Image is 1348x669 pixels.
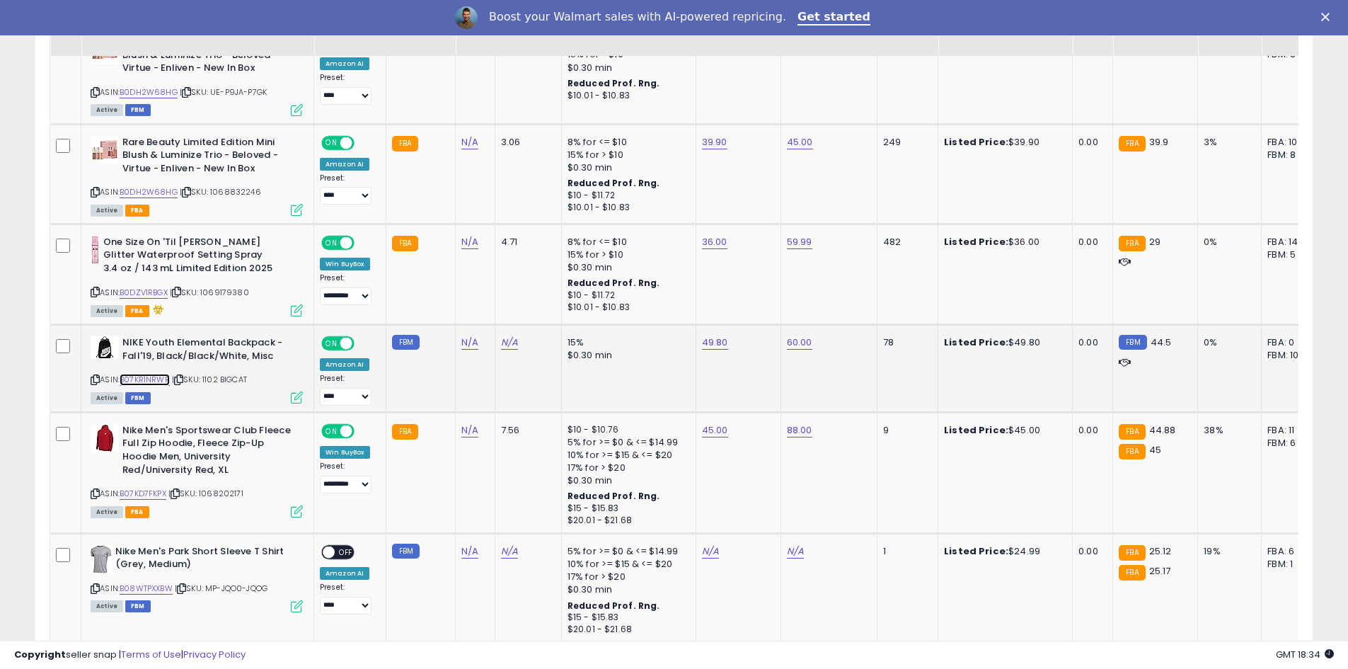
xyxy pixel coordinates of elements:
div: ASIN: [91,545,303,611]
img: 41Guay0giSL._SL40_.jpg [91,136,119,164]
div: $24.99 [944,545,1061,558]
a: 45.00 [787,135,813,149]
div: 9 [883,424,927,437]
div: $0.30 min [568,583,685,596]
span: | SKU: 1102 BIGCAT [172,374,247,385]
div: 5% for >= $0 & <= $14.99 [568,436,685,449]
span: FBA [125,506,149,518]
div: seller snap | | [14,648,246,662]
b: Rare Beauty Limited Edition Mini Blush & Luminize Trio - Beloved - Virtue - Enliven - New In Box [122,35,294,79]
span: FBM [125,600,151,612]
span: ON [323,425,340,438]
div: 17% for > $20 [568,462,685,474]
div: Amazon AI [320,57,369,70]
div: $45.00 [944,424,1061,437]
img: 41eM6Osn8cL._SL40_.jpg [91,236,100,264]
div: Win BuyBox [320,446,370,459]
b: Listed Price: [944,336,1008,349]
span: All listings currently available for purchase on Amazon [91,305,123,317]
div: Preset: [320,374,375,406]
div: Boost your Walmart sales with AI-powered repricing. [489,10,786,24]
a: N/A [787,544,804,559]
div: Preset: [320,462,375,493]
div: Close [1321,13,1335,21]
span: OFF [352,425,375,438]
span: FBM [125,104,151,116]
span: 25.17 [1149,564,1171,578]
a: B0DH2W68HG [120,86,178,98]
span: FBA [125,305,149,317]
span: | SKU: MP-JQO0-JQOG [175,583,267,594]
b: Listed Price: [944,544,1008,558]
div: $15 - $15.83 [568,612,685,624]
span: | SKU: 1068202171 [168,488,243,499]
div: 10% for >= $15 & <= $20 [568,449,685,462]
div: 249 [883,136,927,149]
div: $10.01 - $10.83 [568,302,685,314]
div: 8% for <= $10 [568,236,685,248]
span: 44.5 [1151,336,1172,349]
div: 38% [1204,424,1250,437]
a: N/A [461,544,478,559]
b: Listed Price: [944,423,1008,437]
div: 8% for <= $10 [568,136,685,149]
div: $0.30 min [568,349,685,362]
div: 0.00 [1078,424,1102,437]
div: 7.56 [501,424,551,437]
a: N/A [461,135,478,149]
div: 0% [1204,336,1250,349]
b: Reduced Prof. Rng. [568,600,660,612]
span: 2025-08-14 18:34 GMT [1276,648,1334,661]
div: FBA: 0 [1267,336,1314,349]
div: $10.01 - $10.83 [568,90,685,102]
span: 29 [1149,235,1160,248]
b: NIKE Youth Elemental Backpack - Fall'19, Black/Black/White, Misc [122,336,294,366]
a: N/A [461,423,478,438]
small: FBM [392,335,420,350]
div: $0.30 min [568,474,685,487]
div: $20.01 - $21.68 [568,515,685,527]
span: ON [323,137,340,149]
a: N/A [501,336,518,350]
img: 31rIdaljHBL._SL40_.jpg [91,424,119,452]
div: FBA: 14 [1267,236,1314,248]
a: 59.99 [787,235,812,249]
small: FBA [1119,236,1145,251]
a: Terms of Use [121,648,181,661]
div: 4.71 [501,236,551,248]
div: FBA: 10 [1267,136,1314,149]
small: FBM [392,544,420,559]
a: B08WTPXXBW [120,583,173,595]
div: 0.00 [1078,336,1102,349]
b: Reduced Prof. Rng. [568,77,660,89]
span: FBA [125,205,149,217]
div: 15% for > $10 [568,149,685,161]
div: $15 - $15.83 [568,503,685,515]
div: ASIN: [91,35,303,114]
a: N/A [702,544,719,559]
span: OFF [335,546,357,558]
small: FBA [1119,136,1145,151]
a: N/A [461,235,478,249]
b: One Size On 'Til [PERSON_NAME] Glitter Waterproof Setting Spray 3.4 oz / 143 mL Limited Edition 2025 [103,236,275,279]
div: FBM: 10 [1267,349,1314,362]
a: 60.00 [787,336,812,350]
a: B0DH2W68HG [120,186,178,198]
div: 482 [883,236,927,248]
div: ASIN: [91,136,303,215]
span: All listings currently available for purchase on Amazon [91,392,123,404]
div: $0.30 min [568,261,685,274]
div: 19% [1204,545,1250,558]
span: 44.88 [1149,423,1176,437]
img: Profile image for Adrian [455,6,478,29]
div: $36.00 [944,236,1061,248]
span: 25.12 [1149,544,1172,558]
div: 0% [1204,236,1250,248]
span: All listings currently available for purchase on Amazon [91,600,123,612]
div: FBA: 11 [1267,424,1314,437]
div: $10 - $11.72 [568,190,685,202]
div: 5% for >= $0 & <= $14.99 [568,545,685,558]
a: 45.00 [702,423,728,438]
small: FBA [1119,565,1145,581]
span: FBM [125,392,151,404]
